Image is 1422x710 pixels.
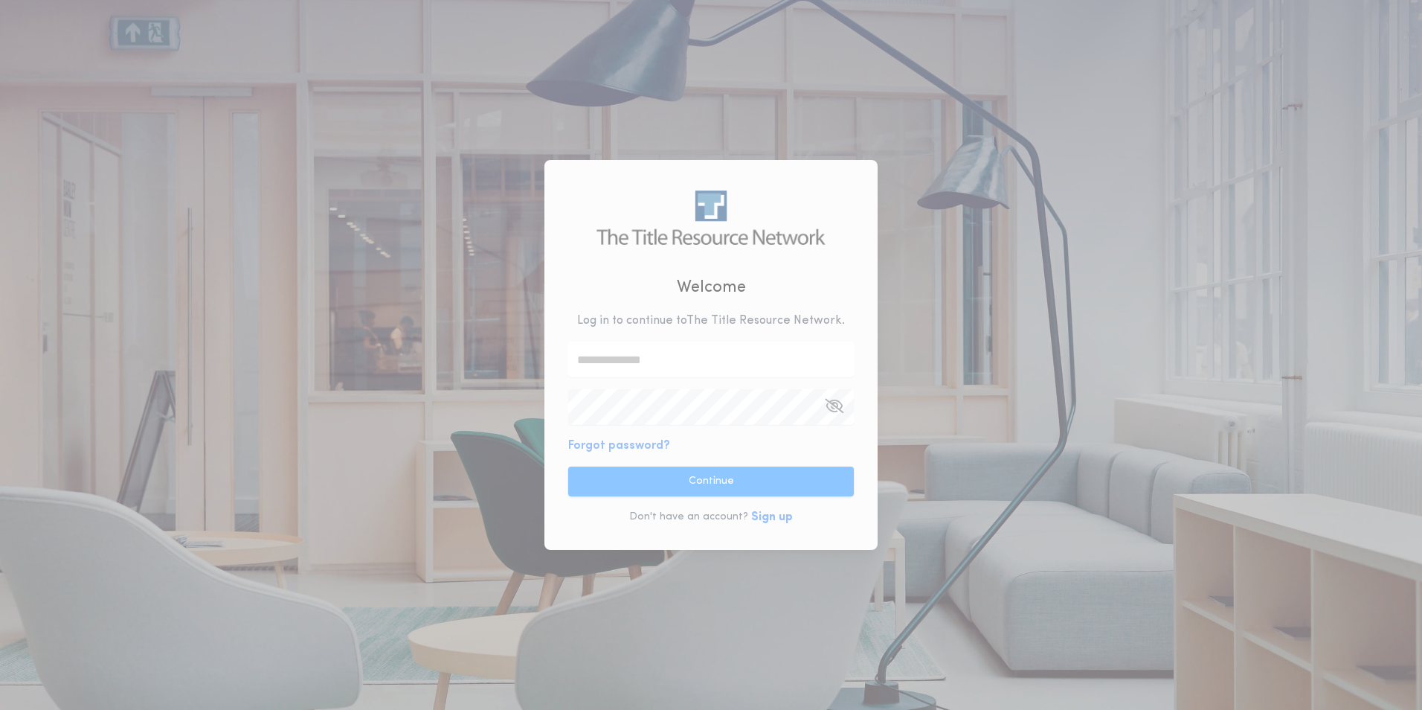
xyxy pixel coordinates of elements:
[568,467,854,496] button: Continue
[577,312,845,330] p: Log in to continue to The Title Resource Network .
[677,275,746,300] h2: Welcome
[596,191,825,245] img: logo
[629,510,748,525] p: Don't have an account?
[751,508,793,526] button: Sign up
[568,437,670,455] button: Forgot password?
